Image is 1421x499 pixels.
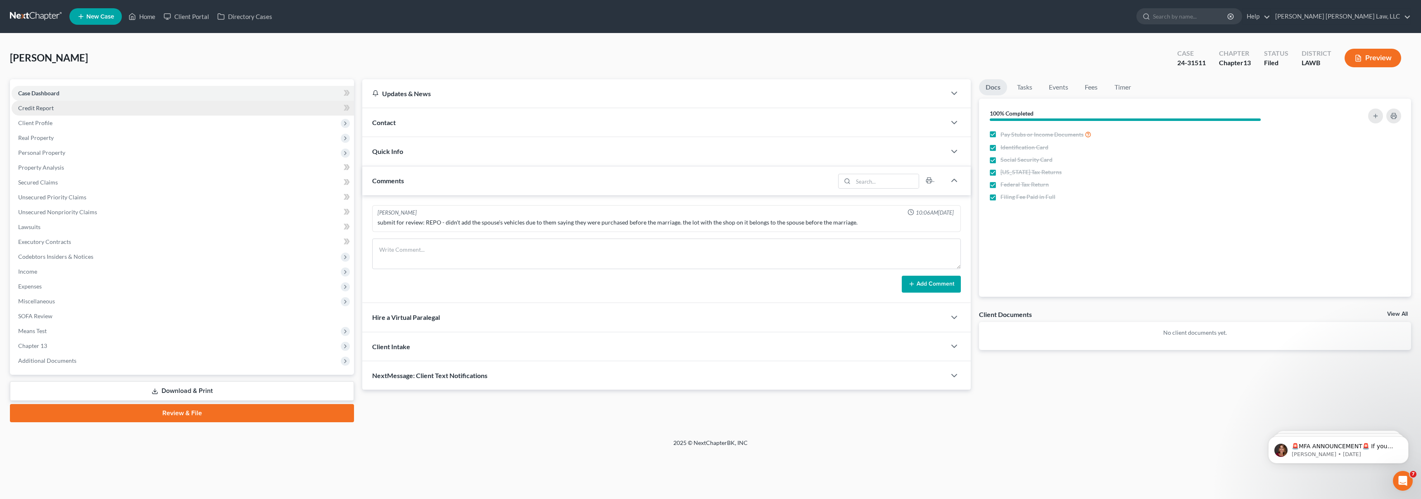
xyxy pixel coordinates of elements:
[1000,193,1055,201] span: Filing Fee Paid in Full
[18,327,47,334] span: Means Test
[916,209,954,217] span: 10:06AM[DATE]
[1387,311,1408,317] a: View All
[1010,79,1039,95] a: Tasks
[18,357,76,364] span: Additional Documents
[86,14,114,20] span: New Case
[1000,180,1049,189] span: Federal Tax Return
[12,220,354,234] a: Lawsuits
[18,90,59,97] span: Case Dashboard
[853,174,919,188] input: Search...
[10,381,354,401] a: Download & Print
[1219,49,1251,58] div: Chapter
[475,439,946,454] div: 2025 © NextChapterBK, INC
[1302,49,1331,58] div: District
[18,283,42,290] span: Expenses
[372,177,404,184] span: Comments
[1271,9,1411,24] a: [PERSON_NAME] [PERSON_NAME] Law, LLC
[378,218,955,227] div: submit for review: REPO - didn't add the spouse's vehicles due to them saying they were purchased...
[124,9,159,24] a: Home
[18,149,65,156] span: Personal Property
[1302,58,1331,68] div: LAWB
[213,9,276,24] a: Directory Cases
[1000,143,1048,151] span: Identification Card
[1108,79,1138,95] a: Timer
[990,110,1034,117] strong: 100% Completed
[1243,9,1270,24] a: Help
[1153,9,1229,24] input: Search by name...
[18,104,54,111] span: Credit Report
[372,118,396,126] span: Contact
[18,268,37,275] span: Income
[1264,49,1288,58] div: Status
[372,343,410,350] span: Client Intake
[1000,156,1053,164] span: Social Security Card
[18,298,55,305] span: Miscellaneous
[1000,168,1062,176] span: [US_STATE] Tax Returns
[979,310,1032,319] div: Client Documents
[372,313,440,321] span: Hire a Virtual Paralegal
[1256,419,1421,477] iframe: Intercom notifications message
[1243,59,1251,66] span: 13
[18,119,52,126] span: Client Profile
[18,312,52,319] span: SOFA Review
[18,179,58,186] span: Secured Claims
[12,234,354,249] a: Executory Contracts
[18,134,54,141] span: Real Property
[378,209,417,217] div: [PERSON_NAME]
[12,101,354,116] a: Credit Report
[1000,130,1084,139] span: Pay Stubs or Income Documents
[1219,58,1251,68] div: Chapter
[1177,49,1206,58] div: Case
[12,309,354,324] a: SOFA Review
[18,194,86,201] span: Unsecured Priority Claims
[979,79,1007,95] a: Docs
[1264,58,1288,68] div: Filed
[372,147,403,155] span: Quick Info
[18,253,93,260] span: Codebtors Insiders & Notices
[12,190,354,205] a: Unsecured Priority Claims
[18,208,97,215] span: Unsecured Nonpriority Claims
[18,164,64,171] span: Property Analysis
[18,342,47,349] span: Chapter 13
[18,223,40,230] span: Lawsuits
[1393,471,1413,491] iframe: Intercom live chat
[12,160,354,175] a: Property Analysis
[12,86,354,101] a: Case Dashboard
[10,52,88,64] span: [PERSON_NAME]
[1410,471,1416,478] span: 7
[12,205,354,220] a: Unsecured Nonpriority Claims
[159,9,213,24] a: Client Portal
[902,276,961,293] button: Add Comment
[372,371,487,379] span: NextMessage: Client Text Notifications
[1177,58,1206,68] div: 24-31511
[1042,79,1075,95] a: Events
[10,404,354,422] a: Review & File
[986,329,1404,337] p: No client documents yet.
[1078,79,1105,95] a: Fees
[1345,49,1401,67] button: Preview
[18,238,71,245] span: Executory Contracts
[372,89,936,98] div: Updates & News
[12,175,354,190] a: Secured Claims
